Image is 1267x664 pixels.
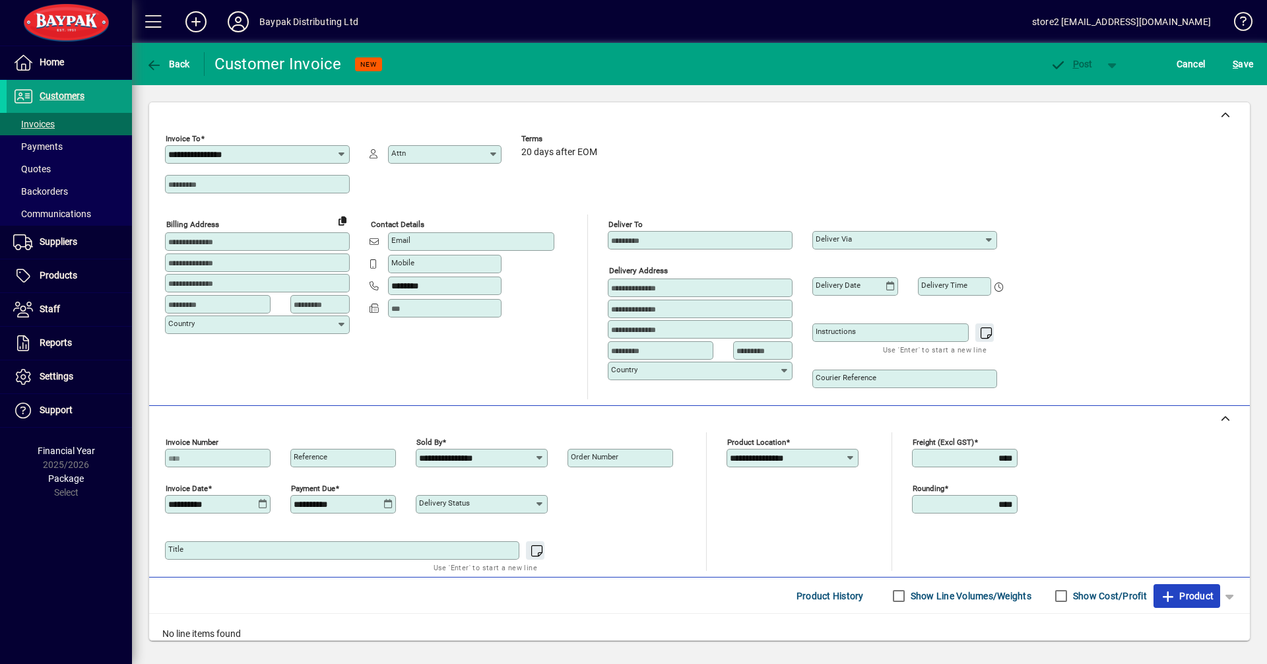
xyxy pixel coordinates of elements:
span: Home [40,57,64,67]
span: Payments [13,141,63,152]
span: Support [40,405,73,415]
span: Invoices [13,119,55,129]
button: Product [1153,584,1220,608]
mat-label: Deliver via [816,234,852,244]
a: Settings [7,360,132,393]
mat-label: Title [168,545,183,554]
span: 20 days after EOM [521,147,597,158]
div: No line items found [149,614,1250,654]
span: Customers [40,90,84,101]
label: Show Line Volumes/Weights [908,589,1031,603]
a: Knowledge Base [1224,3,1251,46]
mat-label: Reference [294,452,327,461]
span: P [1073,59,1079,69]
span: Package [48,473,84,484]
app-page-header-button: Back [132,52,205,76]
mat-label: Instructions [816,327,856,336]
mat-label: Mobile [391,258,414,267]
a: Communications [7,203,132,225]
a: Products [7,259,132,292]
a: Staff [7,293,132,326]
a: Suppliers [7,226,132,259]
mat-label: Country [168,319,195,328]
a: Home [7,46,132,79]
mat-label: Courier Reference [816,373,876,382]
div: Customer Invoice [214,53,342,75]
mat-label: Rounding [913,484,944,493]
mat-label: Delivery time [921,281,967,290]
mat-label: Product location [727,438,786,447]
mat-label: Delivery date [816,281,861,290]
span: Financial Year [38,446,95,456]
a: Quotes [7,158,132,180]
span: Backorders [13,186,68,197]
span: Quotes [13,164,51,174]
mat-hint: Use 'Enter' to start a new line [434,560,537,575]
mat-label: Sold by [416,438,442,447]
span: Settings [40,371,73,382]
span: S [1233,59,1238,69]
mat-label: Delivery status [419,498,470,508]
button: Back [143,52,193,76]
mat-label: Order number [571,452,618,461]
button: Product History [791,584,869,608]
a: Backorders [7,180,132,203]
span: Reports [40,337,72,348]
span: Products [40,270,77,281]
span: Terms [521,135,601,143]
mat-label: Attn [391,149,406,158]
mat-label: Invoice date [166,484,208,493]
mat-label: Invoice number [166,438,218,447]
span: Product History [796,585,864,607]
div: store2 [EMAIL_ADDRESS][DOMAIN_NAME] [1032,11,1211,32]
span: Staff [40,304,60,314]
span: Communications [13,209,91,219]
span: Product [1160,585,1214,607]
mat-label: Email [391,236,410,245]
span: ost [1050,59,1093,69]
button: Add [175,10,217,34]
mat-label: Invoice To [166,134,201,143]
label: Show Cost/Profit [1070,589,1147,603]
mat-label: Country [611,365,637,374]
mat-hint: Use 'Enter' to start a new line [883,342,987,357]
button: Cancel [1173,52,1209,76]
button: Copy to Delivery address [332,210,353,231]
a: Invoices [7,113,132,135]
span: Cancel [1177,53,1206,75]
mat-label: Deliver To [608,220,643,229]
button: Post [1043,52,1099,76]
mat-label: Freight (excl GST) [913,438,974,447]
div: Baypak Distributing Ltd [259,11,358,32]
a: Support [7,394,132,427]
button: Save [1229,52,1256,76]
span: Back [146,59,190,69]
span: Suppliers [40,236,77,247]
mat-label: Payment due [291,484,335,493]
span: ave [1233,53,1253,75]
span: NEW [360,60,377,69]
button: Profile [217,10,259,34]
a: Payments [7,135,132,158]
a: Reports [7,327,132,360]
